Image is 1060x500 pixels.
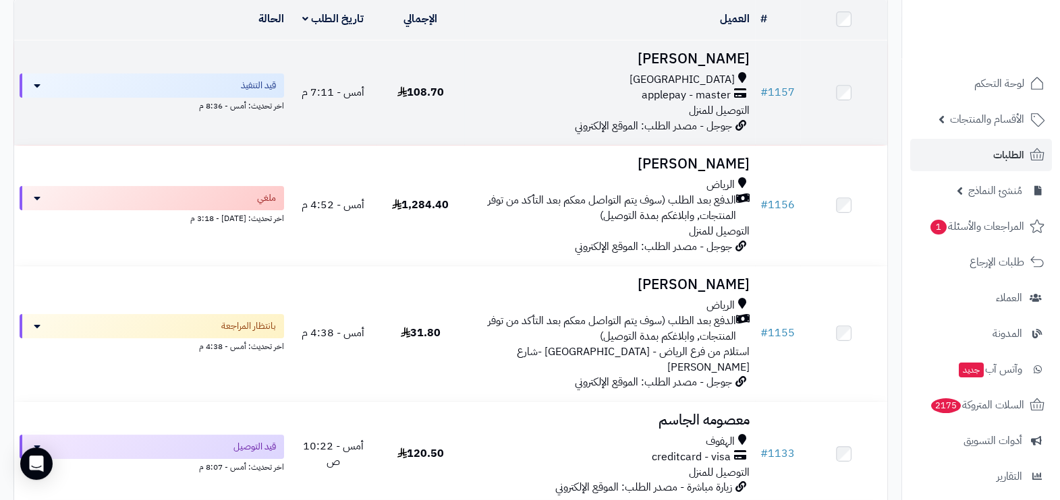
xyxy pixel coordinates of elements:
[910,425,1052,457] a: أدوات التسويق
[993,146,1024,164] span: الطلبات
[964,431,1022,450] span: أدوات التسويق
[303,438,364,470] span: أمس - 10:22 ص
[470,313,736,344] span: الدفع بعد الطلب (سوف يتم التواصل معكم بعد التأكد من توفر المنتجات, وابلاغكم بمدة التوصيل)
[706,177,735,193] span: الرياض
[929,217,1024,236] span: المراجعات والأسئلة
[575,118,732,134] span: جوجل - مصدر الطلب: الموقع الإلكتروني
[397,445,444,462] span: 120.50
[706,434,735,449] span: الهفوف
[403,11,437,27] a: الإجمالي
[930,220,947,235] span: 1
[760,84,768,100] span: #
[910,282,1052,314] a: العملاء
[517,344,750,375] span: استلام من فرع الرياض - [GEOGRAPHIC_DATA] -شارع [PERSON_NAME]
[20,98,284,112] div: اخر تحديث: أمس - 8:36 م
[241,79,276,92] span: قيد التنفيذ
[974,74,1024,93] span: لوحة التحكم
[555,479,732,495] span: زيارة مباشرة - مصدر الطلب: الموقع الإلكتروني
[470,51,750,67] h3: [PERSON_NAME]
[760,11,767,27] a: #
[652,449,731,465] span: creditcard - visa
[910,246,1052,278] a: طلبات الإرجاع
[258,11,284,27] a: الحالة
[302,325,364,341] span: أمس - 4:38 م
[760,445,795,462] a: #1133
[930,396,1024,414] span: السلات المتروكة
[302,197,364,213] span: أمس - 4:52 م
[760,325,795,341] a: #1155
[397,84,444,100] span: 108.70
[910,353,1052,385] a: وآتس آبجديد
[931,398,961,413] span: 2175
[630,72,735,88] span: [GEOGRAPHIC_DATA]
[996,288,1022,307] span: العملاء
[760,325,768,341] span: #
[221,319,276,333] span: بانتظار المراجعة
[950,110,1024,129] span: الأقسام والمنتجات
[470,193,736,224] span: الدفع بعد الطلب (سوف يتم التواصل معكم بعد التأكد من توفر المنتجات, وابلاغكم بمدة التوصيل)
[392,197,449,213] span: 1,284.40
[970,253,1024,272] span: طلبات الإرجاع
[689,223,750,239] span: التوصيل للمنزل
[302,11,364,27] a: تاريخ الطلب
[959,363,984,377] span: جديد
[401,325,441,341] span: 31.80
[720,11,750,27] a: العميل
[760,197,795,213] a: #1156
[689,102,750,119] span: التوصيل للمنزل
[910,389,1052,421] a: السلات المتروكة2175
[20,210,284,224] div: اخر تحديث: [DATE] - 3:18 م
[706,298,735,313] span: الرياض
[257,191,276,205] span: ملغي
[997,467,1022,486] span: التقارير
[470,277,750,292] h3: [PERSON_NAME]
[575,239,732,255] span: جوجل - مصدر الطلب: الموقع الإلكتروني
[302,84,364,100] span: أمس - 7:11 م
[910,67,1052,100] a: لوحة التحكم
[910,210,1052,243] a: المراجعات والأسئلة1
[20,338,284,352] div: اخر تحديث: أمس - 4:38 م
[470,412,750,428] h3: معصومه الجاسم
[910,460,1052,493] a: التقارير
[968,181,1022,200] span: مُنشئ النماذج
[470,156,750,172] h3: [PERSON_NAME]
[760,197,768,213] span: #
[993,324,1022,343] span: المدونة
[968,10,1047,38] img: logo-2.png
[910,139,1052,171] a: الطلبات
[760,445,768,462] span: #
[575,374,732,390] span: جوجل - مصدر الطلب: الموقع الإلكتروني
[910,317,1052,350] a: المدونة
[20,459,284,473] div: اخر تحديث: أمس - 8:07 م
[689,464,750,480] span: التوصيل للمنزل
[760,84,795,100] a: #1157
[642,88,731,103] span: applepay - master
[957,360,1022,379] span: وآتس آب
[20,447,53,480] div: Open Intercom Messenger
[233,440,276,454] span: قيد التوصيل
